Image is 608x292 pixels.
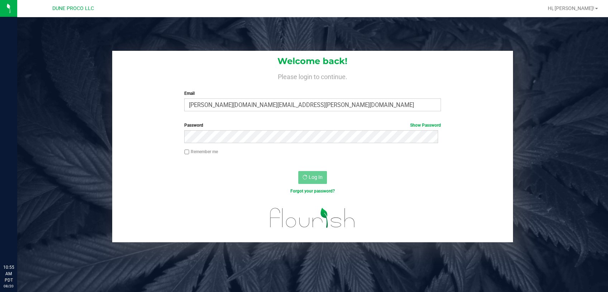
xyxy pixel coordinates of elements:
img: flourish_logo.svg [262,202,363,234]
p: 08/20 [3,283,14,289]
h1: Welcome back! [112,57,513,66]
span: Hi, [PERSON_NAME]! [548,5,594,11]
p: 10:55 AM PDT [3,264,14,283]
span: Password [184,123,203,128]
label: Email [184,90,441,97]
input: Remember me [184,150,189,155]
label: Remember me [184,149,218,155]
h4: Please login to continue. [112,72,513,80]
span: Log In [309,174,323,180]
button: Log In [298,171,327,184]
a: Forgot your password? [290,189,335,194]
a: Show Password [410,123,441,128]
span: DUNE PROCO LLC [52,5,94,11]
